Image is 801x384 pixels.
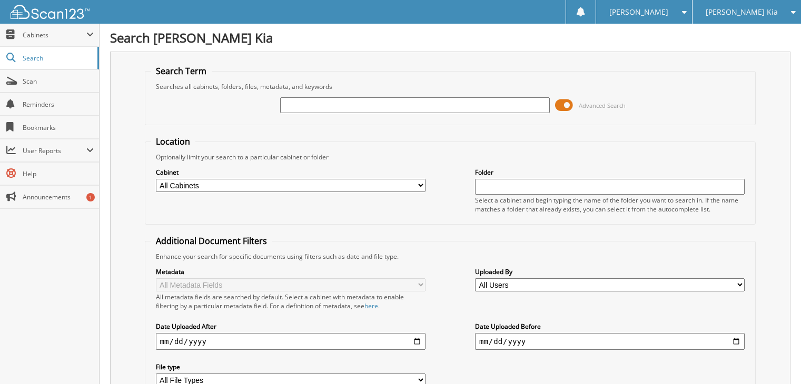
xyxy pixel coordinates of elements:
a: here [364,301,378,310]
h1: Search [PERSON_NAME] Kia [110,29,790,46]
input: end [475,333,745,350]
div: Optionally limit your search to a particular cabinet or folder [151,153,750,161]
span: Announcements [23,193,94,201]
label: Date Uploaded Before [475,322,745,331]
span: User Reports [23,146,86,155]
label: Date Uploaded After [156,322,426,331]
legend: Location [151,136,195,147]
span: [PERSON_NAME] Kia [706,9,778,15]
span: Help [23,169,94,178]
span: Reminders [23,100,94,109]
label: Cabinet [156,168,426,177]
div: All metadata fields are searched by default. Select a cabinet with metadata to enable filtering b... [156,292,426,310]
span: Search [23,54,92,63]
div: Enhance your search for specific documents using filters such as date and file type. [151,252,750,261]
span: Cabinets [23,31,86,39]
label: Metadata [156,267,426,276]
input: start [156,333,426,350]
div: Searches all cabinets, folders, files, metadata, and keywords [151,82,750,91]
span: Advanced Search [579,102,626,109]
label: Folder [475,168,745,177]
span: [PERSON_NAME] [609,9,668,15]
legend: Search Term [151,65,212,77]
div: Select a cabinet and begin typing the name of the folder you want to search in. If the name match... [475,196,745,214]
span: Scan [23,77,94,86]
label: Uploaded By [475,267,745,276]
img: scan123-logo-white.svg [11,5,90,19]
span: Bookmarks [23,123,94,132]
label: File type [156,362,426,371]
legend: Additional Document Filters [151,235,272,247]
div: 1 [86,193,95,201]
